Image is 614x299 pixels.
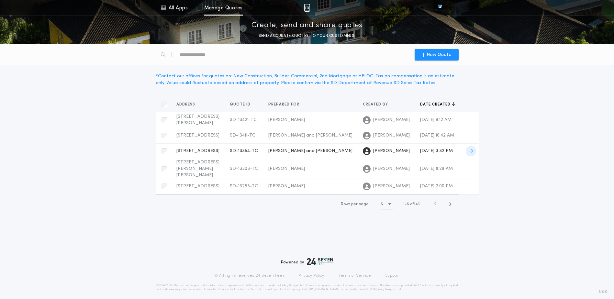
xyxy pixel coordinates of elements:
[230,166,258,171] span: SD-13303-TC
[373,166,410,172] span: [PERSON_NAME]
[230,133,255,138] span: SD-13411-TC
[176,101,200,108] button: Address
[230,102,252,107] span: Quote ID
[420,166,453,171] span: [DATE] 8:29 AM
[373,117,410,123] span: [PERSON_NAME]
[381,199,393,209] button: 5
[230,149,258,153] span: SD-13354-TC
[251,20,363,31] p: Create, send and share quotes
[176,184,219,189] span: [STREET_ADDRESS]
[268,166,305,171] span: [PERSON_NAME]
[420,184,453,189] span: [DATE] 2:00 PM
[373,183,410,190] span: [PERSON_NAME]
[230,184,258,189] span: SD-13283-TC
[304,4,310,12] img: img
[156,283,459,291] p: DISCLAIMER: This estimate is provided for informational purposes only. 24|Seven Fees, a product o...
[599,289,608,295] span: 3.8.0
[268,149,352,153] span: [PERSON_NAME] and [PERSON_NAME]
[407,202,409,206] span: 5
[281,258,333,265] div: Powered by
[420,117,452,122] span: [DATE] 9:12 AM
[373,148,410,154] span: [PERSON_NAME]
[268,117,305,122] span: [PERSON_NAME]
[373,132,410,139] span: [PERSON_NAME]
[381,201,383,207] h1: 5
[176,160,219,178] span: [STREET_ADDRESS][PERSON_NAME][PERSON_NAME]
[307,258,333,265] img: logo
[415,49,459,61] button: New Quote
[426,5,453,11] img: vs-icon
[259,33,355,39] p: SEND ACCURATE QUOTES TO YOUR CUSTOMERS.
[341,202,370,206] span: Rows per page:
[176,102,196,107] span: Address
[363,102,389,107] span: Created by
[176,133,219,138] span: [STREET_ADDRESS]
[176,114,219,126] span: [STREET_ADDRESS][PERSON_NAME]
[156,73,459,86] div: * Contact our offices for quotes on: New Construction, Builder, Commercial, 2nd Mortgage or HELOC...
[298,273,324,278] a: Privacy Policy
[176,149,219,153] span: [STREET_ADDRESS]
[230,101,255,108] button: Quote ID
[307,288,340,291] a: [URL][DOMAIN_NAME]
[420,102,452,107] span: Date created
[403,202,405,206] span: 1
[339,273,371,278] a: Terms of Service
[420,101,455,108] button: Date created
[230,117,257,122] span: SD-13421-TC
[420,133,454,138] span: [DATE] 10:42 AM
[420,149,453,153] span: [DATE] 3:32 PM
[214,273,284,278] p: © All rights reserved. 24|Seven Fees
[363,101,393,108] button: Created by
[427,51,452,58] span: New Quote
[268,184,305,189] span: [PERSON_NAME]
[385,273,400,278] a: Support
[410,201,420,207] span: of 145
[268,133,352,138] span: [PERSON_NAME] and [PERSON_NAME]
[268,102,301,107] span: Prepared for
